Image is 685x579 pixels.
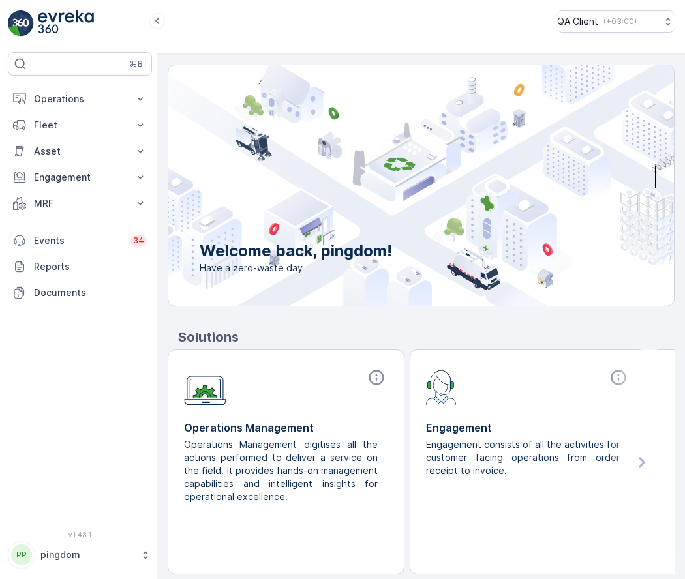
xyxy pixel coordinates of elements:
[8,112,152,138] button: Fleet
[184,438,378,503] p: Operations Management digitises all the actions performed to deliver a service on the field. It p...
[34,197,126,210] p: MRF
[8,280,152,306] a: Documents
[426,420,630,436] p: Engagement
[557,10,675,33] button: QA Client(+03:00)
[8,138,152,164] button: Asset
[200,241,392,261] p: Welcome back, pingdom!
[34,260,147,273] p: Reports
[8,541,152,569] button: PPpingdom
[8,254,152,280] a: Reports
[426,438,620,477] p: Engagement consists of all the activities for customer facing operations from order receipt to in...
[8,228,152,254] a: Events34
[34,145,126,158] p: Asset
[11,544,32,565] div: PP
[557,15,598,28] p: QA Client
[200,261,392,275] span: Have a zero-waste day
[603,16,637,27] p: ( +03:00 )
[8,190,152,216] button: MRF
[8,531,152,539] span: v 1.48.1
[34,286,147,299] p: Documents
[8,10,34,37] img: logo
[184,420,388,436] p: Operations Management
[38,10,94,37] img: logo_light-DOdMpM7g.png
[130,59,143,69] p: ⌘B
[34,93,126,106] p: Operations
[8,86,152,112] button: Operations
[426,368,457,405] img: module-icon
[40,548,134,561] p: pingdom
[184,368,226,406] img: module-icon
[8,164,152,190] button: Engagement
[34,119,126,132] p: Fleet
[34,234,123,247] p: Events
[133,235,144,246] p: 34
[34,171,126,184] p: Engagement
[110,65,674,306] img: city illustration
[178,327,675,347] p: Solutions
